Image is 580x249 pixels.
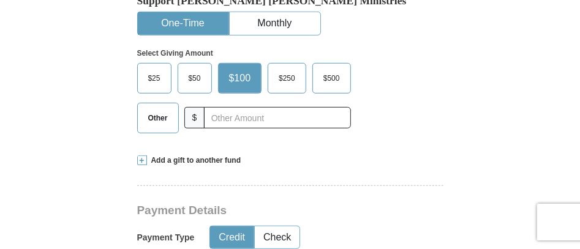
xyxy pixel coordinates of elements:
[142,69,167,87] span: $25
[230,12,320,35] button: Monthly
[137,204,450,218] h3: Payment Details
[317,69,346,87] span: $500
[184,107,205,128] span: $
[273,69,301,87] span: $250
[210,226,254,249] button: Credit
[255,226,299,249] button: Check
[183,69,207,87] span: $50
[223,69,257,87] span: $100
[137,232,195,243] h5: Payment Type
[137,49,213,58] strong: Select Giving Amount
[147,155,241,166] span: Add a gift to another fund
[142,109,174,127] span: Other
[138,12,228,35] button: One-Time
[204,107,350,128] input: Other Amount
